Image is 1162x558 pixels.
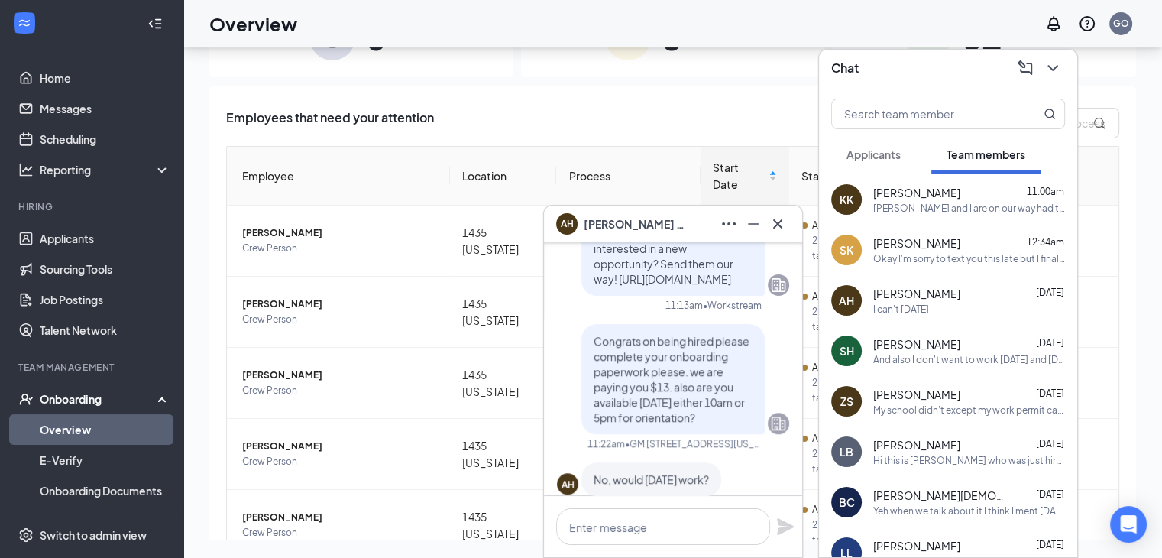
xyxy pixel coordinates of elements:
span: Start Date [713,159,765,193]
svg: Cross [769,215,787,233]
svg: Minimize [744,215,762,233]
div: GO [1113,17,1129,30]
svg: Collapse [147,16,163,31]
span: Crew Person [242,241,438,256]
input: Search team member [832,99,1013,128]
svg: QuestionInfo [1078,15,1096,33]
div: Open Intercom Messenger [1110,506,1147,543]
svg: MagnifyingGlass [1044,108,1056,120]
span: Applicants [846,148,901,161]
div: BC [839,495,855,510]
h1: Overview [209,11,297,37]
div: Okay I'm sorry to text you this late but I finally got a chance to sit down and I was going to fi... [873,252,1065,265]
span: [PERSON_NAME] [873,185,960,200]
svg: Settings [18,527,34,543]
span: [PERSON_NAME] [242,439,438,454]
span: [DATE] [1036,539,1064,550]
svg: ComposeMessage [1016,59,1034,77]
svg: Analysis [18,162,34,177]
a: Activity log [40,506,170,537]
a: Messages [40,93,170,124]
td: 1435 [US_STATE] [450,277,557,348]
div: AH [839,293,854,308]
span: 2 assigned tasks [812,304,884,335]
div: [PERSON_NAME] and I are on our way had to get a jump. My car wouldn't a start. About 10 mins late [873,202,1065,215]
span: Crew Person [242,454,438,469]
div: And also I don't want to work [DATE] and [DATE] those days I want off the rest I filled out is fine [873,353,1065,366]
a: Onboarding Documents [40,475,170,506]
a: Talent Network [40,315,170,346]
svg: Plane [776,517,795,536]
span: 2 assigned tasks [812,446,884,477]
span: Crew Person [242,525,438,540]
span: [DATE] [1036,438,1064,449]
span: [DATE] [1036,388,1064,399]
span: Status [801,167,872,184]
div: KK [840,192,853,207]
span: [PERSON_NAME] Hajyasin [584,216,691,232]
a: E-Verify [40,445,170,475]
span: Action Required [812,360,882,375]
span: [DATE] [1036,488,1064,500]
a: Overview [40,414,170,445]
th: Employee [227,147,450,206]
span: 2 assigned tasks [812,375,884,406]
th: Status [789,147,896,206]
a: Scheduling [40,124,170,154]
span: [PERSON_NAME] [873,235,960,251]
th: Process [556,147,700,206]
svg: WorkstreamLogo [17,15,32,31]
span: 2 assigned tasks [812,233,884,264]
span: Action Required [812,431,882,446]
span: 12:34am [1027,236,1064,248]
button: Minimize [741,212,765,236]
span: Action Required [812,502,882,517]
button: Ellipses [717,212,741,236]
span: [PERSON_NAME] [242,368,438,383]
div: Team Management [18,361,167,374]
div: Hi this is [PERSON_NAME] who was just hired at [GEOGRAPHIC_DATA] I didn't happen to get my employ... [873,454,1065,467]
span: [DATE] [1036,337,1064,349]
span: 2 assigned tasks [812,517,884,548]
div: ZS [840,394,853,409]
span: Crew Person [242,312,438,327]
span: [DATE] [1036,287,1064,298]
div: Yeh when we talk about it I think I ment [DATE] lol My mistake [873,504,1065,517]
svg: UserCheck [18,391,34,407]
span: 11:00am [1027,186,1064,197]
span: Action Required [812,218,882,233]
span: [PERSON_NAME][DEMOGRAPHIC_DATA] [873,488,1011,503]
div: 11:13am [665,299,703,312]
span: [PERSON_NAME] [873,336,960,352]
span: Congrats on being hired please complete your onboarding paperwork please. we are paying you $13. ... [594,334,749,424]
td: 1435 [US_STATE] [450,206,557,277]
div: I can't [DATE] [873,303,929,316]
svg: Company [769,276,788,294]
a: Job Postings [40,284,170,315]
button: ChevronDown [1041,56,1065,80]
div: AH [562,478,575,491]
div: LB [840,444,853,459]
span: Employees that need your attention [226,108,434,138]
svg: Company [769,414,788,433]
th: Location [450,147,557,206]
span: • GM [STREET_ADDRESS][US_STATE] [625,437,762,450]
svg: Notifications [1044,15,1063,33]
h3: Chat [831,60,859,76]
div: Onboarding [40,391,157,407]
a: Sourcing Tools [40,254,170,284]
button: ComposeMessage [1013,56,1037,80]
button: Cross [765,212,790,236]
div: Switch to admin view [40,527,147,543]
span: No, would [DATE] work? [594,472,709,486]
div: 11:22am [587,437,625,450]
span: [PERSON_NAME] [873,437,960,453]
span: [PERSON_NAME] [242,297,438,312]
span: [PERSON_NAME] [873,387,960,402]
a: Applicants [40,223,170,254]
svg: ChevronDown [1044,59,1062,77]
div: My school didn't except my work permit cause the pledge of employer part didn't have a signature ... [873,404,1065,417]
span: [PERSON_NAME] [242,510,438,525]
svg: Ellipses [720,215,738,233]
